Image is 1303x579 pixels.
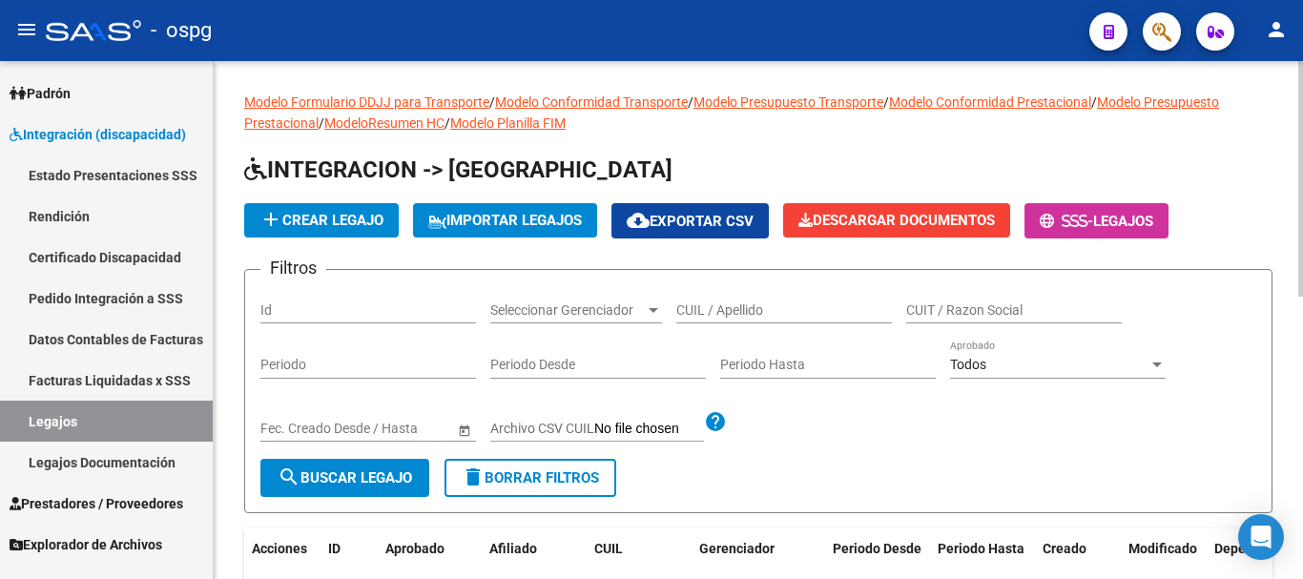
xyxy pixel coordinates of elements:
span: Descargar Documentos [798,212,995,229]
button: Borrar Filtros [445,459,616,497]
a: ModeloResumen HC [324,115,445,131]
button: Buscar Legajo [260,459,429,497]
span: Dependencia [1214,541,1294,556]
mat-icon: person [1265,18,1288,41]
span: Seleccionar Gerenciador [490,302,645,319]
span: Borrar Filtros [462,469,599,486]
span: INTEGRACION -> [GEOGRAPHIC_DATA] [244,156,672,183]
span: Aprobado [385,541,445,556]
input: Fecha inicio [260,421,330,437]
button: IMPORTAR LEGAJOS [413,203,597,238]
span: Integración (discapacidad) [10,124,186,145]
span: Explorador de Archivos [10,534,162,555]
a: Modelo Conformidad Transporte [495,94,688,110]
span: Creado [1043,541,1086,556]
a: Modelo Conformidad Prestacional [889,94,1091,110]
span: Periodo Desde [833,541,921,556]
mat-icon: help [704,410,727,433]
span: CUIL [594,541,623,556]
mat-icon: add [259,208,282,231]
input: Archivo CSV CUIL [594,421,704,438]
span: Exportar CSV [627,213,754,230]
mat-icon: delete [462,465,485,488]
button: -Legajos [1024,203,1169,238]
input: Fecha fin [346,421,440,437]
span: IMPORTAR LEGAJOS [428,212,582,229]
span: - [1040,213,1093,230]
span: ID [328,541,341,556]
mat-icon: cloud_download [627,209,650,232]
mat-icon: menu [15,18,38,41]
button: Crear Legajo [244,203,399,238]
h3: Filtros [260,255,326,281]
span: Modificado [1128,541,1197,556]
span: - ospg [151,10,212,52]
a: Modelo Formulario DDJJ para Transporte [244,94,489,110]
span: Gerenciador [699,541,775,556]
button: Open calendar [454,420,474,440]
span: Legajos [1093,213,1153,230]
span: Periodo Hasta [938,541,1024,556]
mat-icon: search [278,465,300,488]
button: Exportar CSV [611,203,769,238]
span: Todos [950,357,986,372]
div: Open Intercom Messenger [1238,514,1284,560]
span: Buscar Legajo [278,469,412,486]
span: Acciones [252,541,307,556]
span: Afiliado [489,541,537,556]
a: Modelo Planilla FIM [450,115,566,131]
span: Padrón [10,83,71,104]
a: Modelo Presupuesto Transporte [693,94,883,110]
span: Archivo CSV CUIL [490,421,594,436]
span: Crear Legajo [259,212,383,229]
span: Prestadores / Proveedores [10,493,183,514]
button: Descargar Documentos [783,203,1010,238]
